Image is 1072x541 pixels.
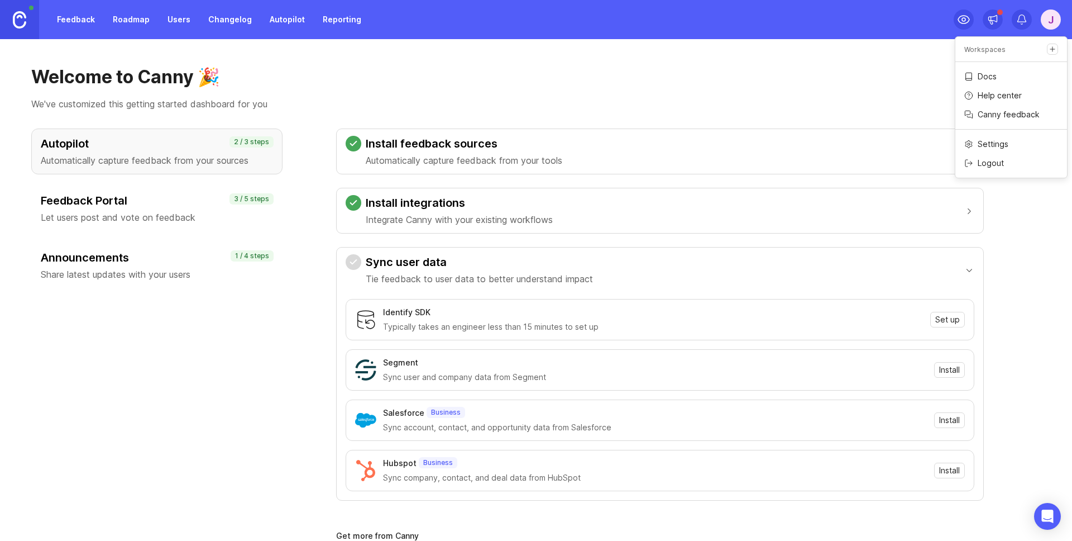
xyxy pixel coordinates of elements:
img: Identify SDK [355,309,376,330]
button: Feedback PortalLet users post and vote on feedback3 / 5 steps [31,186,283,231]
h1: Welcome to Canny 🎉 [31,66,1041,88]
a: Create a new workspace [1047,44,1058,55]
a: Autopilot [263,10,312,30]
h3: Install feedback sources [366,136,562,151]
a: Roadmap [106,10,156,30]
div: Sync account, contact, and opportunity data from Salesforce [383,421,927,434]
div: Open Intercom Messenger [1034,503,1061,530]
button: AnnouncementsShare latest updates with your users1 / 4 steps [31,243,283,288]
div: Hubspot [383,457,417,469]
p: 1 / 4 steps [235,251,269,260]
p: Let users post and vote on feedback [41,211,273,224]
p: Workspaces [964,45,1006,54]
a: Reporting [316,10,368,30]
div: Segment [383,357,418,369]
p: Tie feedback to user data to better understand impact [366,272,593,286]
p: Docs [978,71,997,82]
div: Sync user dataTie feedback to user data to better understand impact [346,292,974,500]
button: Install [934,362,965,378]
button: J [1041,10,1061,30]
img: Salesforce [355,410,376,431]
div: Sync company, contact, and deal data from HubSpot [383,472,927,484]
p: We've customized this getting started dashboard for you [31,97,1041,111]
h3: Autopilot [41,136,273,151]
a: Settings [955,135,1067,153]
p: Automatically capture feedback from your sources [41,154,273,167]
p: Help center [978,90,1022,101]
h3: Announcements [41,250,273,265]
button: Install integrationsIntegrate Canny with your existing workflows [346,188,974,233]
button: Install [934,463,965,478]
span: Install [939,465,960,476]
a: Users [161,10,197,30]
a: Changelog [202,10,259,30]
div: Sync user and company data from Segment [383,371,927,383]
p: Canny feedback [978,109,1040,120]
div: Typically takes an engineer less than 15 minutes to set up [383,321,923,333]
img: Segment [355,359,376,381]
h3: Sync user data [366,254,593,270]
h3: Install integrations [366,195,553,211]
p: Logout [978,158,1004,169]
p: Business [431,408,461,417]
button: AutopilotAutomatically capture feedback from your sources2 / 3 steps [31,129,283,174]
p: Settings [978,139,1008,150]
p: Automatically capture feedback from your tools [366,154,562,167]
div: Salesforce [383,407,424,419]
span: Set up [935,314,960,325]
a: Help center [955,87,1067,105]
p: Share latest updates with your users [41,268,273,281]
img: Canny Home [13,11,26,29]
img: Hubspot [355,460,376,481]
a: Canny feedback [955,106,1067,124]
button: Install [934,412,965,428]
div: Identify SDK [383,306,430,319]
div: Get more from Canny [336,532,984,540]
button: Sync user dataTie feedback to user data to better understand impact [346,248,974,292]
span: Install [939,415,960,426]
p: Business [423,458,453,467]
button: Set up [930,312,965,328]
h3: Feedback Portal [41,193,273,208]
a: Feedback [50,10,102,30]
span: Install [939,364,960,376]
p: Integrate Canny with your existing workflows [366,213,553,226]
p: 3 / 5 steps [234,194,269,203]
p: 2 / 3 steps [234,137,269,146]
a: Docs [955,68,1067,86]
button: Install feedback sourcesAutomatically capture feedback from your tools [346,129,974,174]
